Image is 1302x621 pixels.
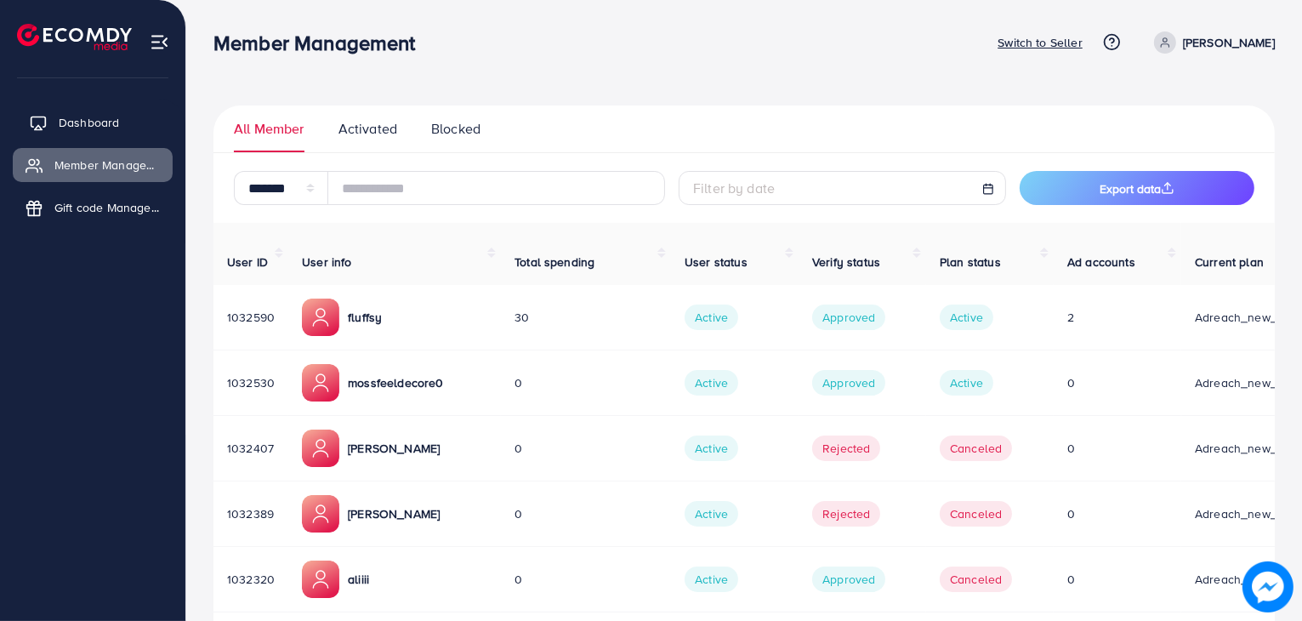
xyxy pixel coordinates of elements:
[227,309,275,326] span: 1032590
[940,501,1012,527] span: canceled
[302,430,339,467] img: ic-member-manager.00abd3e0.svg
[515,254,594,271] span: Total spending
[940,254,1001,271] span: Plan status
[515,571,522,588] span: 0
[685,254,748,271] span: User status
[812,501,880,527] span: Rejected
[812,254,880,271] span: Verify status
[227,505,274,522] span: 1032389
[1067,254,1135,271] span: Ad accounts
[302,364,339,402] img: ic-member-manager.00abd3e0.svg
[150,32,169,52] img: menu
[1067,505,1075,522] span: 0
[812,567,885,592] span: Approved
[1183,32,1275,53] p: [PERSON_NAME]
[940,436,1012,461] span: canceled
[13,148,173,182] a: Member Management
[1020,171,1254,205] button: Export data
[213,31,429,55] h3: Member Management
[1067,440,1075,457] span: 0
[685,370,738,396] span: Active
[348,504,440,524] p: [PERSON_NAME]
[685,305,738,330] span: Active
[812,370,885,396] span: Approved
[338,119,397,139] span: Activated
[227,440,274,457] span: 1032407
[812,305,885,330] span: Approved
[685,436,738,461] span: Active
[302,299,339,336] img: ic-member-manager.00abd3e0.svg
[227,374,275,391] span: 1032530
[17,24,132,50] img: logo
[515,440,522,457] span: 0
[693,179,775,197] span: Filter by date
[54,157,160,174] span: Member Management
[515,505,522,522] span: 0
[227,571,275,588] span: 1032320
[940,567,1012,592] span: canceled
[302,495,339,533] img: ic-member-manager.00abd3e0.svg
[1067,571,1075,588] span: 0
[431,119,480,139] span: Blocked
[1147,31,1275,54] a: [PERSON_NAME]
[1067,309,1074,326] span: 2
[348,307,382,328] p: fluffsy
[302,561,339,598] img: ic-member-manager.00abd3e0.svg
[302,254,351,271] span: User info
[812,436,880,461] span: Rejected
[13,191,173,225] a: Gift code Management
[59,114,119,131] span: Dashboard
[515,374,522,391] span: 0
[1195,254,1264,271] span: Current plan
[998,32,1083,53] p: Switch to Seller
[685,501,738,527] span: Active
[1067,374,1075,391] span: 0
[940,370,993,396] span: Active
[685,567,738,592] span: Active
[515,309,529,326] span: 30
[1100,180,1174,197] span: Export data
[54,199,160,216] span: Gift code Management
[348,438,440,459] p: [PERSON_NAME]
[940,305,993,330] span: Active
[227,254,268,271] span: User ID
[234,119,304,139] span: All Member
[13,105,173,140] a: Dashboard
[348,373,443,393] p: mossfeeldecore0
[1242,561,1293,612] img: image
[348,569,369,590] p: aliiii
